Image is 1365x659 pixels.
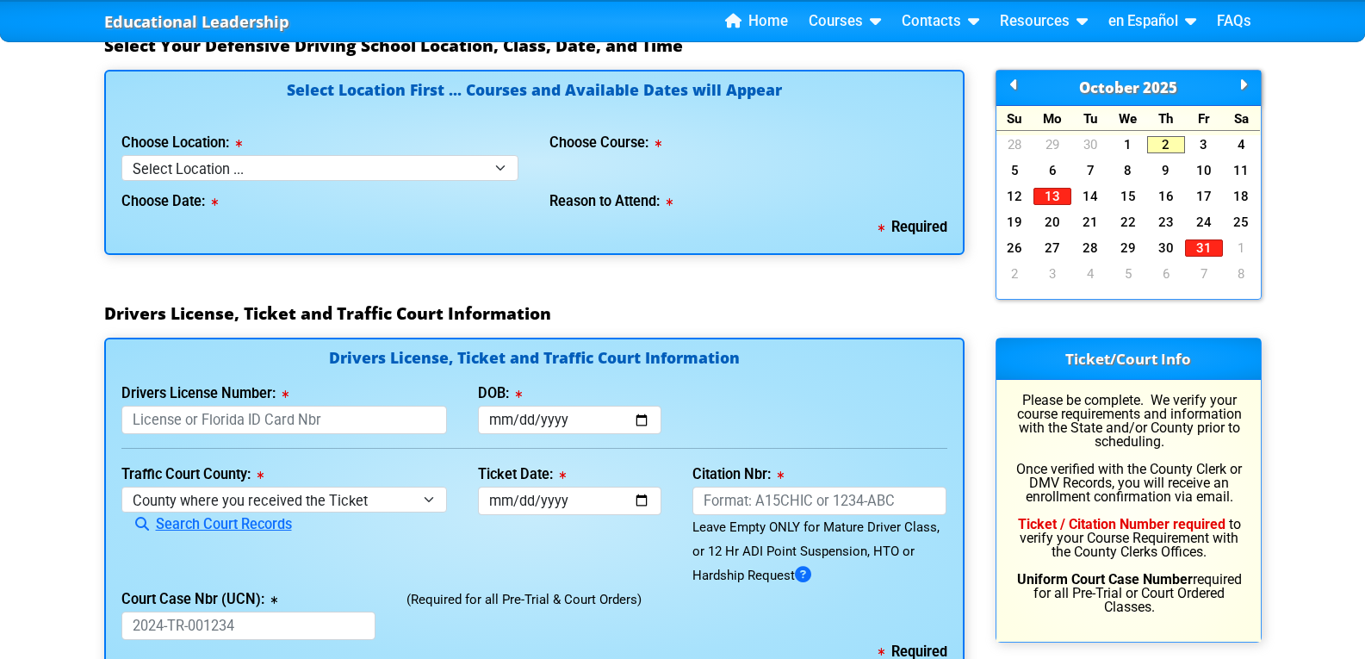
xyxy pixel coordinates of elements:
[1223,106,1261,131] div: Sa
[104,303,1262,324] h3: Drivers License, Ticket and Traffic Court Information
[878,219,947,235] b: Required
[1109,106,1147,131] div: We
[478,487,661,515] input: mm/dd/yyyy
[996,136,1034,153] a: 28
[1071,162,1109,179] a: 7
[996,214,1034,231] a: 19
[1071,106,1109,131] div: Tu
[121,136,242,150] label: Choose Location:
[1185,188,1223,205] a: 17
[121,351,947,369] h4: Drivers License, Ticket and Traffic Court Information
[1071,239,1109,257] a: 28
[1147,214,1185,231] a: 23
[1185,162,1223,179] a: 10
[121,516,292,532] a: Search Court Records
[1071,214,1109,231] a: 21
[1185,106,1223,131] div: Fr
[1109,136,1147,153] a: 1
[1185,239,1223,257] a: 31
[996,265,1034,283] a: 2
[718,9,795,34] a: Home
[1109,239,1147,257] a: 29
[1109,188,1147,205] a: 15
[996,339,1261,380] h3: Ticket/Court Info
[1147,106,1185,131] div: Th
[692,487,947,515] input: Format: A15CHIC or 1234-ABC
[1079,78,1139,97] span: October
[1185,136,1223,153] a: 3
[1071,188,1109,205] a: 14
[1147,136,1185,153] a: 2
[121,387,289,401] label: Drivers License Number:
[1033,106,1071,131] div: Mo
[1018,516,1225,532] b: Ticket / Citation Number required
[1143,78,1177,97] span: 2025
[1012,394,1245,614] p: Please be complete. We verify your course requirements and information with the State and/or Coun...
[996,239,1034,257] a: 26
[993,9,1095,34] a: Resources
[1210,9,1258,34] a: FAQs
[478,468,566,482] label: Ticket Date:
[1147,265,1185,283] a: 6
[802,9,888,34] a: Courses
[1185,214,1223,231] a: 24
[1147,162,1185,179] a: 9
[1223,265,1261,283] a: 8
[1033,214,1071,231] a: 20
[1017,571,1193,588] b: Uniform Court Case Number
[1033,265,1071,283] a: 3
[1033,239,1071,257] a: 27
[1223,188,1261,205] a: 18
[1109,214,1147,231] a: 22
[1071,265,1109,283] a: 4
[1033,136,1071,153] a: 29
[895,9,986,34] a: Contacts
[104,8,289,36] a: Educational Leadership
[1223,214,1261,231] a: 25
[996,188,1034,205] a: 12
[692,468,784,482] label: Citation Nbr:
[1101,9,1203,34] a: en Español
[478,406,661,434] input: mm/dd/yyyy
[121,612,376,640] input: 2024-TR-001234
[121,83,947,118] h4: Select Location First ... Courses and Available Dates will Appear
[1033,188,1071,205] a: 13
[478,387,522,401] label: DOB:
[692,515,947,588] div: Leave Empty ONLY for Mature Driver Class, or 12 Hr ADI Point Suspension, HTO or Hardship Request
[104,35,1262,56] h3: Select Your Defensive Driving School Location, Class, Date, and Time
[996,106,1034,131] div: Su
[121,468,264,482] label: Traffic Court County:
[121,406,448,434] input: License or Florida ID Card Nbr
[1223,162,1261,179] a: 11
[1109,162,1147,179] a: 8
[1185,265,1223,283] a: 7
[1109,265,1147,283] a: 5
[121,195,218,208] label: Choose Date:
[1147,239,1185,257] a: 30
[549,195,673,208] label: Reason to Attend:
[996,162,1034,179] a: 5
[1223,239,1261,257] a: 1
[391,588,962,640] div: (Required for all Pre-Trial & Court Orders)
[121,593,277,606] label: Court Case Nbr (UCN):
[1147,188,1185,205] a: 16
[549,136,661,150] label: Choose Course:
[1033,162,1071,179] a: 6
[1071,136,1109,153] a: 30
[1223,136,1261,153] a: 4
